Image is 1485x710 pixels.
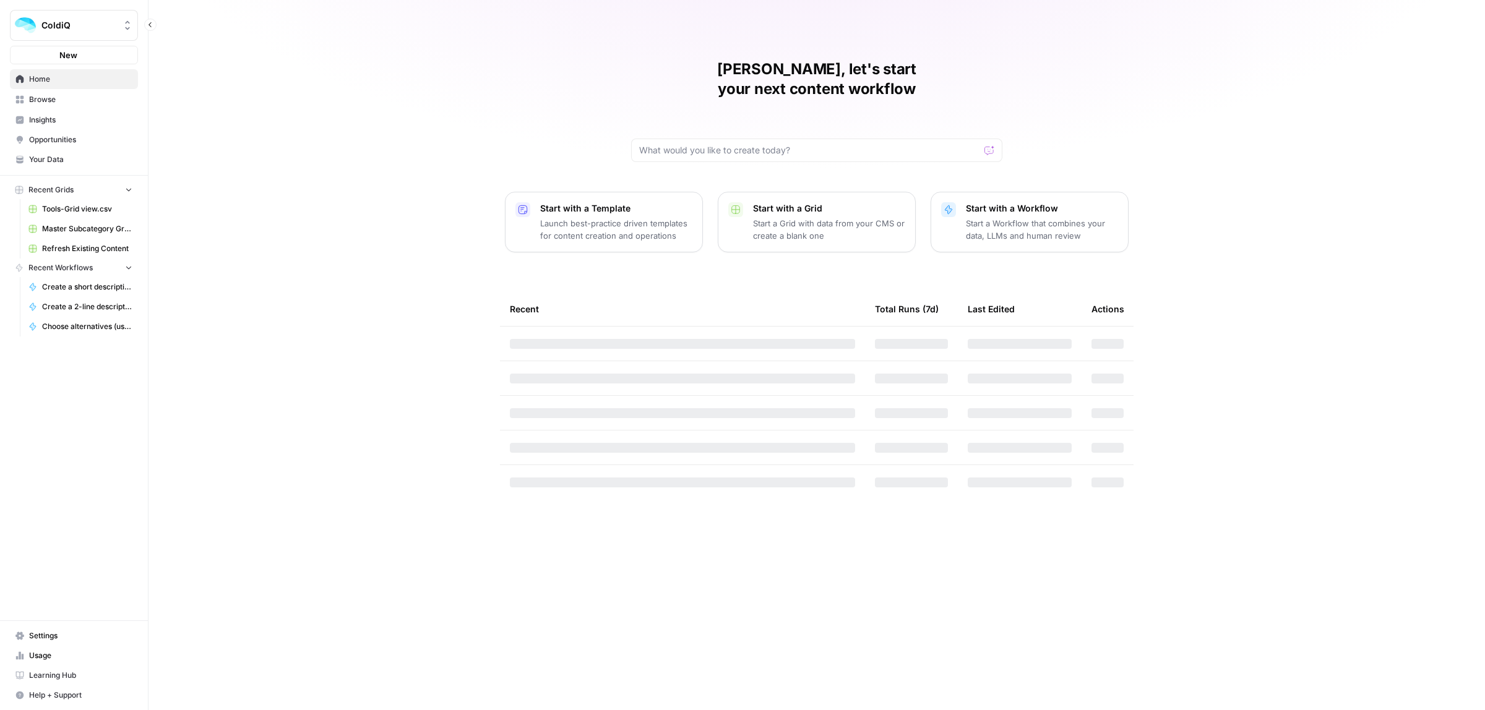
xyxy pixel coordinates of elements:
button: Help + Support [10,685,138,705]
span: Choose alternatives (using LLM & DiscoLike) V2 [42,321,132,332]
span: New [59,49,77,61]
span: Help + Support [29,690,132,701]
a: Browse [10,90,138,109]
span: Insights [29,114,132,126]
p: Start with a Workflow [966,202,1118,215]
a: Home [10,69,138,89]
input: What would you like to create today? [639,144,979,156]
span: Recent Workflows [28,262,93,273]
a: Learning Hub [10,665,138,685]
span: Create a short description [42,281,132,293]
span: Browse [29,94,132,105]
a: Opportunities [10,130,138,150]
span: Tools-Grid view.csv [42,203,132,215]
a: Your Data [10,150,138,169]
p: Start with a Grid [753,202,905,215]
span: Create a 2-line description [42,301,132,312]
p: Start a Grid with data from your CMS or create a blank one [753,217,905,242]
div: Total Runs (7d) [875,292,939,326]
div: Last Edited [968,292,1015,326]
span: Master Subcategory Grid View (1).csv [42,223,132,234]
button: Start with a GridStart a Grid with data from your CMS or create a blank one [718,192,916,252]
span: ColdiQ [41,19,116,32]
a: Usage [10,646,138,665]
p: Start with a Template [540,202,692,215]
span: Recent Grids [28,184,74,195]
a: Create a 2-line description [23,297,138,317]
a: Master Subcategory Grid View (1).csv [23,219,138,239]
a: Settings [10,626,138,646]
a: Refresh Existing Content [23,239,138,259]
span: Opportunities [29,134,132,145]
div: Actions [1091,292,1124,326]
p: Launch best-practice driven templates for content creation and operations [540,217,692,242]
button: New [10,46,138,64]
span: Learning Hub [29,670,132,681]
div: Recent [510,292,855,326]
a: Insights [10,110,138,130]
span: Your Data [29,154,132,165]
img: ColdiQ Logo [14,14,37,36]
button: Start with a TemplateLaunch best-practice driven templates for content creation and operations [505,192,703,252]
span: Usage [29,650,132,661]
button: Recent Workflows [10,259,138,277]
button: Start with a WorkflowStart a Workflow that combines your data, LLMs and human review [931,192,1129,252]
span: Home [29,74,132,85]
button: Recent Grids [10,181,138,199]
button: Workspace: ColdiQ [10,10,138,41]
h1: [PERSON_NAME], let's start your next content workflow [631,59,1002,99]
a: Tools-Grid view.csv [23,199,138,219]
a: Create a short description [23,277,138,297]
a: Choose alternatives (using LLM & DiscoLike) V2 [23,317,138,336]
span: Settings [29,630,132,641]
p: Start a Workflow that combines your data, LLMs and human review [966,217,1118,242]
span: Refresh Existing Content [42,243,132,254]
